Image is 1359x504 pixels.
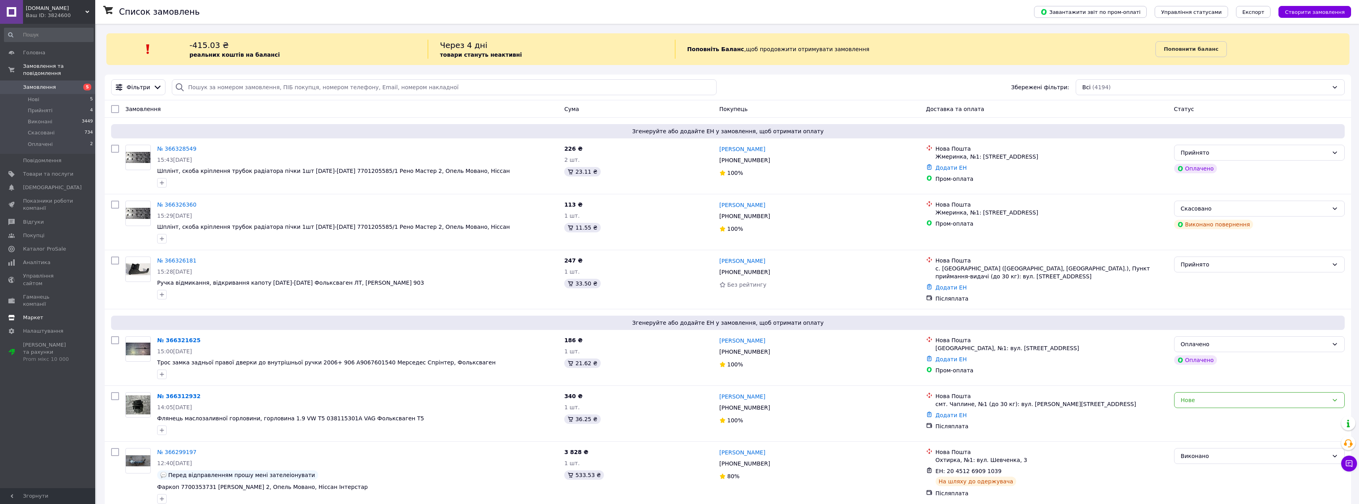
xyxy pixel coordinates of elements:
[936,209,1168,217] div: Жмеринка, №1: [STREET_ADDRESS]
[564,348,580,355] span: 1 шт.
[718,155,772,166] div: [PHONE_NUMBER]
[119,7,200,17] h1: Список замовлень
[1174,164,1217,173] div: Оплачено
[936,344,1168,352] div: [GEOGRAPHIC_DATA], №1: вул. [STREET_ADDRESS]
[564,257,582,264] span: 247 ₴
[23,197,73,212] span: Показники роботи компанії
[564,449,588,455] span: 3 828 ₴
[1155,41,1227,57] a: Поповнити баланс
[936,456,1168,464] div: Охтирка, №1: вул. Шевченка, 3
[936,489,1168,497] div: Післяплата
[936,400,1168,408] div: смт. Чаплине, №1 (до 30 кг): вул. [PERSON_NAME][STREET_ADDRESS]
[125,257,151,282] a: Фото товару
[1082,83,1091,91] span: Всі
[168,472,315,478] span: Перед відправленням прошу мені зателеіонувати
[126,343,150,355] img: Фото товару
[157,201,196,208] a: № 366326360
[23,328,63,335] span: Налаштування
[936,257,1168,264] div: Нова Пошта
[1174,106,1194,112] span: Статус
[727,226,743,232] span: 100%
[157,484,368,490] span: Фаркоп 7700353731 [PERSON_NAME] 2, Опель Мовано, Ніссан Інтерстар
[23,293,73,308] span: Гаманець компанії
[23,63,95,77] span: Замовлення та повідомлення
[90,96,93,103] span: 5
[936,468,1002,474] span: ЕН: 20 4512 6909 1039
[719,201,765,209] a: [PERSON_NAME]
[719,337,765,345] a: [PERSON_NAME]
[23,356,73,363] div: Prom мікс 10 000
[1174,355,1217,365] div: Оплачено
[23,84,56,91] span: Замовлення
[1341,456,1357,471] button: Чат з покупцем
[23,272,73,287] span: Управління сайтом
[1181,340,1328,349] div: Оплачено
[126,263,150,275] img: Фото товару
[564,337,582,343] span: 186 ₴
[157,415,424,422] a: Флянець маслозаливної горловини, горловина 1.9 VW T5 038115301A VAG Фольксваген Т5
[564,414,600,424] div: 36.25 ₴
[28,118,52,125] span: Виконані
[936,412,967,418] a: Додати ЕН
[1174,220,1253,229] div: Виконано повернення
[142,43,154,55] img: :exclamation:
[4,28,94,42] input: Пошук
[936,220,1168,228] div: Пром-оплата
[160,472,167,478] img: :speech_balloon:
[564,404,580,410] span: 1 шт.
[190,52,280,58] b: реальних коштів на балансі
[719,106,748,112] span: Покупець
[719,145,765,153] a: [PERSON_NAME]
[23,259,50,266] span: Аналітика
[125,201,151,226] a: Фото товару
[564,157,580,163] span: 2 шт.
[90,107,93,114] span: 4
[564,223,600,232] div: 11.55 ₴
[936,284,967,291] a: Додати ЕН
[114,319,1342,327] span: Згенеруйте або додайте ЕН у замовлення, щоб отримати оплату
[564,460,580,466] span: 1 шт.
[157,224,510,230] a: Шплінт, скоба кріплення трубок радіатора пічки 1шт [DATE]-[DATE] 7701205585/1 Рено Мастер 2, Опел...
[1278,6,1351,18] button: Створити замовлення
[28,141,53,148] span: Оплачені
[28,129,55,136] span: Скасовані
[157,146,196,152] a: № 366328549
[23,157,62,164] span: Повідомлення
[936,165,967,171] a: Додати ЕН
[157,280,424,286] a: Ручка відмикання, відкривання капоту [DATE]-[DATE] Фольксваген ЛТ, [PERSON_NAME] 903
[1011,83,1069,91] span: Збережені фільтри:
[1285,9,1345,15] span: Створити замовлення
[564,106,579,112] span: Cума
[1271,8,1351,15] a: Створити замовлення
[90,141,93,148] span: 2
[85,129,93,136] span: 734
[157,359,496,366] a: Трос замка задньої правої дверки до внутрішньої ручки 2006+ 906 A9067601540 Мерседес Спрінтер, Фо...
[28,107,52,114] span: Прийняті
[440,52,522,58] b: товари стануть неактивні
[936,422,1168,430] div: Післяплата
[727,473,740,479] span: 80%
[125,145,151,170] a: Фото товару
[936,356,967,362] a: Додати ЕН
[28,96,39,103] span: Нові
[727,361,743,368] span: 100%
[26,5,85,12] span: Razborka.club
[157,157,192,163] span: 15:43[DATE]
[936,201,1168,209] div: Нова Пошта
[1181,260,1328,269] div: Прийнято
[1236,6,1271,18] button: Експорт
[440,40,488,50] span: Через 4 дні
[718,211,772,222] div: [PHONE_NUMBER]
[125,448,151,473] a: Фото товару
[23,171,73,178] span: Товари та послуги
[675,40,1155,59] div: , щоб продовжити отримувати замовлення
[687,46,744,52] b: Поповніть Баланс
[936,392,1168,400] div: Нова Пошта
[23,245,66,253] span: Каталог ProSale
[157,213,192,219] span: 15:29[DATE]
[1161,9,1222,15] span: Управління статусами
[157,337,200,343] a: № 366321625
[157,404,192,410] span: 14:05[DATE]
